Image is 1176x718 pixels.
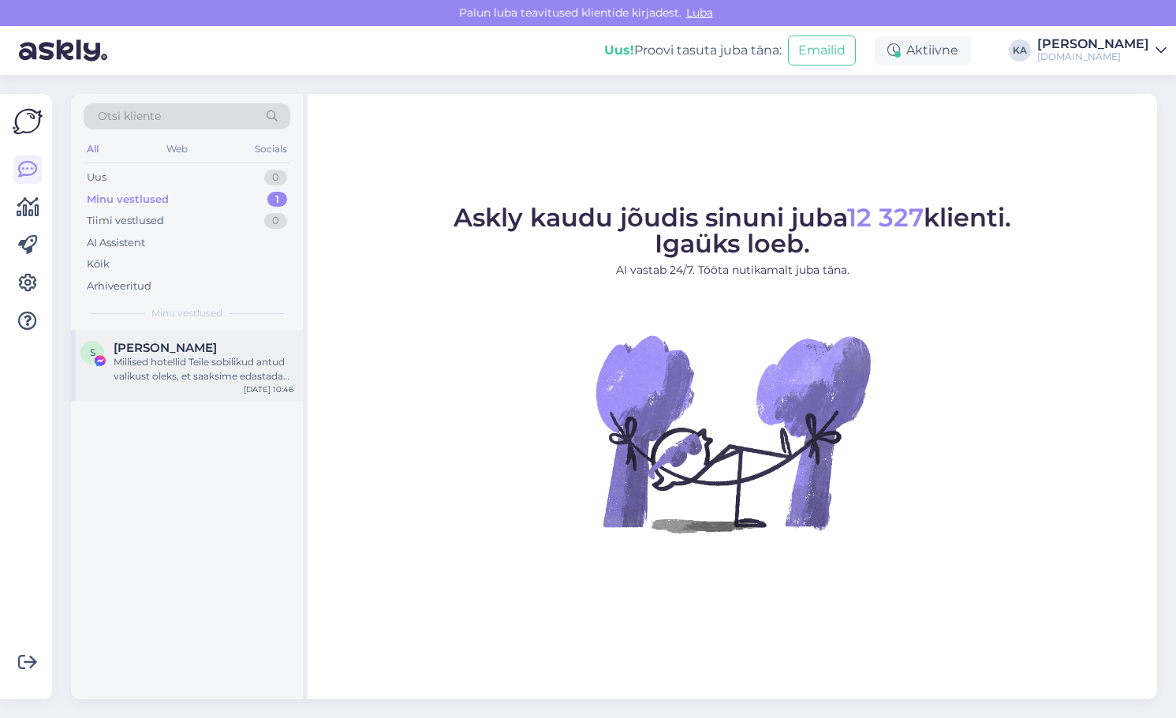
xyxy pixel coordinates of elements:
[98,108,161,125] span: Otsi kliente
[87,213,164,229] div: Tiimi vestlused
[264,170,287,185] div: 0
[1009,39,1031,62] div: KA
[267,192,287,208] div: 1
[87,279,151,294] div: Arhiveeritud
[1037,38,1167,63] a: [PERSON_NAME][DOMAIN_NAME]
[264,213,287,229] div: 0
[163,139,191,159] div: Web
[875,36,971,65] div: Aktiivne
[591,291,875,575] img: No Chat active
[151,306,222,320] span: Minu vestlused
[454,202,1011,259] span: Askly kaudu jõudis sinuni juba klienti. Igaüks loeb.
[87,170,106,185] div: Uus
[87,235,145,251] div: AI Assistent
[87,256,110,272] div: Kõik
[252,139,290,159] div: Socials
[788,36,856,65] button: Emailid
[114,341,217,355] span: Siiri Jänes
[1037,38,1149,50] div: [PERSON_NAME]
[604,41,782,60] div: Proovi tasuta juba täna:
[87,192,169,208] div: Minu vestlused
[847,202,924,233] span: 12 327
[454,262,1011,279] p: AI vastab 24/7. Tööta nutikamalt juba täna.
[681,6,718,20] span: Luba
[90,346,95,358] span: S
[244,383,293,395] div: [DATE] 10:46
[604,43,634,58] b: Uus!
[84,139,102,159] div: All
[114,355,293,383] div: Millised hotellid Teile sobilikud antud valikust oleks, et saaksime edastada hinnad reisides mais...
[1037,50,1149,63] div: [DOMAIN_NAME]
[13,107,43,136] img: Askly Logo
